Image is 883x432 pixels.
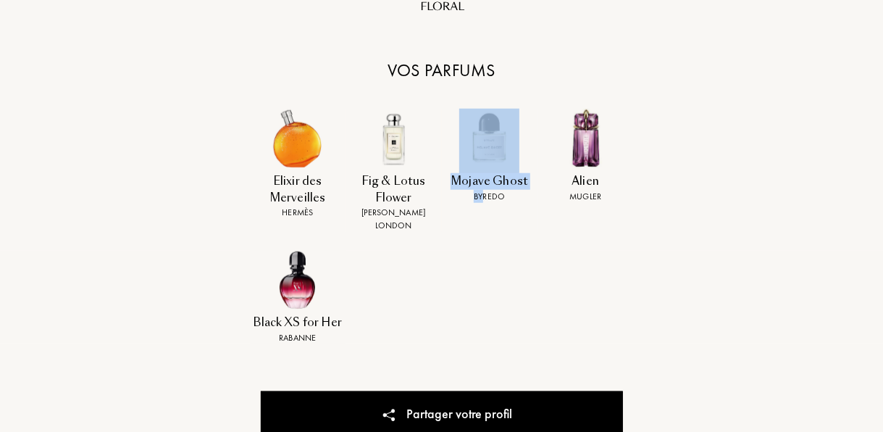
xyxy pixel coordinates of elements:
[540,173,631,190] div: Alien
[348,206,439,232] div: [PERSON_NAME] London
[348,173,439,206] div: Fig & Lotus Flower
[253,331,343,344] div: Rabanne
[364,109,424,169] img: 8TOR5VI28T.jpg
[253,315,343,331] div: Black XS for Her
[459,109,519,169] img: NRV1N3X0P3.jpg
[556,109,616,169] img: 9KDGNWEP26.jpg
[261,57,623,83] div: Vos parfums
[540,190,631,203] div: Mugler
[267,109,327,169] img: 0213DRYBPR.jpg
[267,250,327,310] img: DL9044JVOX.jpg
[445,173,535,190] div: Mojave Ghost
[253,206,343,219] div: Hermès
[445,190,535,203] div: Byredo
[253,173,343,206] div: Elixir des Merveilles
[382,409,396,422] img: share_icn_w.png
